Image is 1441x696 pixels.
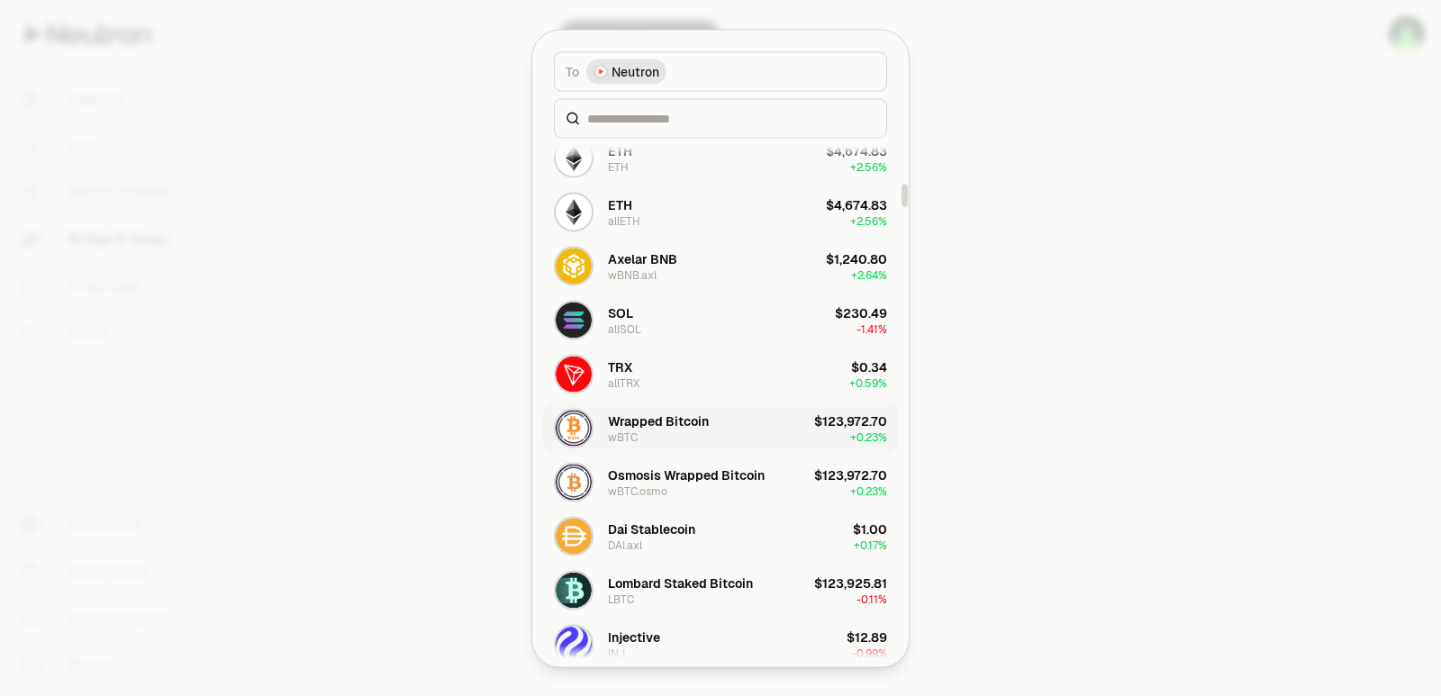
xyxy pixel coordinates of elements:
button: wBTC.osmo LogoOsmosis Wrapped BitcoinwBTC.osmo$123,972.70+0.23% [543,455,898,509]
img: allTRX Logo [556,356,592,392]
div: $1.00 [853,520,887,538]
button: DAI.axl LogoDai StablecoinDAI.axl$1.00+0.17% [543,509,898,563]
div: wBTC [608,429,638,444]
img: allETH Logo [556,194,592,230]
span: To [566,62,579,80]
div: Lombard Staked Bitcoin [608,574,753,592]
span: Neutron [612,62,659,80]
div: LBTC [608,592,634,606]
div: SOL [608,303,633,321]
img: wBNB.axl Logo [556,248,592,284]
img: ETH Logo [556,140,592,176]
div: $4,674.83 [826,195,887,213]
div: Axelar BNB [608,249,677,267]
div: INJ [608,646,625,660]
span: -0.99% [852,646,887,660]
div: Injective [608,628,660,646]
div: wBTC.osmo [608,484,667,498]
button: wBTC LogoWrapped BitcoinwBTC$123,972.70+0.23% [543,401,898,455]
div: Wrapped Bitcoin [608,411,709,429]
button: ETH LogoETHETH$4,674.83+2.56% [543,131,898,185]
div: $123,972.70 [814,466,887,484]
div: ETH [608,141,632,159]
div: Osmosis Wrapped Bitcoin [608,466,765,484]
span: + 0.59% [849,375,887,390]
span: + 2.56% [850,159,887,174]
div: $1,240.80 [826,249,887,267]
div: $12.89 [847,628,887,646]
button: allTRX LogoTRXallTRX$0.34+0.59% [543,347,898,401]
div: wBNB.axl [608,267,657,282]
button: INJ LogoInjectiveINJ$12.89-0.99% [543,617,898,671]
span: + 0.17% [854,538,887,552]
img: Neutron Logo [595,66,606,77]
button: LBTC LogoLombard Staked BitcoinLBTC$123,925.81-0.11% [543,563,898,617]
span: + 0.23% [850,484,887,498]
img: LBTC Logo [556,572,592,608]
div: $230.49 [835,303,887,321]
img: wBTC Logo [556,410,592,446]
div: ETH [608,195,632,213]
div: $0.34 [851,357,887,375]
button: allETH LogoETHallETH$4,674.83+2.56% [543,185,898,239]
span: + 0.23% [850,429,887,444]
img: allSOL Logo [556,302,592,338]
span: -0.11% [856,592,887,606]
div: Dai Stablecoin [608,520,695,538]
img: wBTC.osmo Logo [556,464,592,500]
img: DAI.axl Logo [556,518,592,554]
div: $123,925.81 [814,574,887,592]
div: ETH [608,159,629,174]
button: allSOL LogoSOLallSOL$230.49-1.41% [543,293,898,347]
span: + 2.64% [851,267,887,282]
img: INJ Logo [556,626,592,662]
div: DAI.axl [608,538,642,552]
div: $123,972.70 [814,411,887,429]
div: allSOL [608,321,641,336]
span: + 2.56% [850,213,887,228]
div: allETH [608,213,640,228]
button: ToNeutron LogoNeutron [554,51,887,91]
button: wBNB.axl LogoAxelar BNBwBNB.axl$1,240.80+2.64% [543,239,898,293]
div: TRX [608,357,632,375]
span: -1.41% [856,321,887,336]
div: allTRX [608,375,639,390]
div: $4,674.83 [826,141,887,159]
